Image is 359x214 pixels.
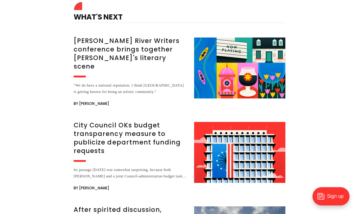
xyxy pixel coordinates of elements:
a: City Council OKs budget transparency measure to publicize department funding requests Its passage... [74,122,285,192]
iframe: portal-trigger [307,184,359,214]
span: By [PERSON_NAME] [74,184,109,192]
img: James River Writers conference brings together Richmond's literary scene [194,37,285,98]
h3: City Council OKs budget transparency measure to publicize department funding requests [74,121,187,155]
div: Its passage [DATE] was somewhat surprising, because both [PERSON_NAME] and a joint Council-admini... [74,167,187,180]
a: [PERSON_NAME] River Writers conference brings together [PERSON_NAME]'s literary scene “We do have... [74,37,285,107]
h3: [PERSON_NAME] River Writers conference brings together [PERSON_NAME]'s literary scene [74,37,187,71]
span: By [PERSON_NAME] [74,100,109,107]
div: “We do have a national reputation. I think [GEOGRAPHIC_DATA] is getting known for being an artist... [74,82,187,95]
h4: What's Next [74,4,285,23]
img: City Council OKs budget transparency measure to publicize department funding requests [194,122,285,183]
